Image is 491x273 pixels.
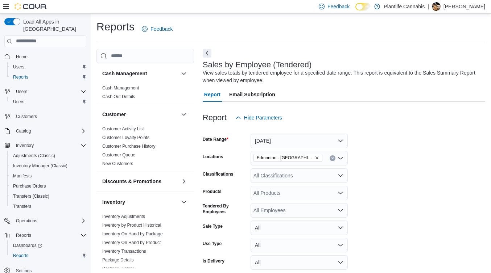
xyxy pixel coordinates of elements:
span: Users [13,87,86,96]
h3: Inventory [102,198,125,206]
span: Transfers [13,203,31,209]
a: Manifests [10,172,34,180]
label: Is Delivery [203,258,224,264]
button: Catalog [13,127,34,135]
span: Catalog [13,127,86,135]
p: Plantlife Cannabis [384,2,425,11]
button: Customers [1,111,89,122]
span: Transfers (Classic) [10,192,86,201]
a: Inventory by Product Historical [102,223,161,228]
a: Users [10,97,27,106]
span: Reports [13,74,28,80]
button: Inventory [180,198,188,206]
span: Inventory Transactions [102,248,146,254]
span: Load All Apps in [GEOGRAPHIC_DATA] [20,18,86,33]
button: [DATE] [251,134,348,148]
span: Users [13,99,24,105]
button: Open list of options [338,190,343,196]
button: Hide Parameters [232,110,285,125]
label: Date Range [203,136,228,142]
a: Feedback [139,22,176,36]
span: Inventory [13,141,86,150]
button: Cash Management [180,69,188,78]
button: Clear input [330,155,335,161]
a: New Customers [102,161,133,166]
button: Customer [180,110,188,119]
span: Transfers (Classic) [13,193,49,199]
span: Manifests [10,172,86,180]
span: New Customers [102,161,133,167]
div: Cash Management [96,84,194,104]
button: Reports [13,231,34,240]
button: Users [13,87,30,96]
button: Discounts & Promotions [180,177,188,186]
button: Open list of options [338,155,343,161]
img: Cova [15,3,47,10]
label: Products [203,189,222,194]
a: Reports [10,251,31,260]
button: Inventory Manager (Classic) [7,161,89,171]
button: Inventory [102,198,178,206]
span: Feedback [150,25,173,33]
span: Inventory On Hand by Package [102,231,163,237]
a: Package History [102,266,134,271]
button: Customer [102,111,178,118]
button: Transfers (Classic) [7,191,89,201]
div: View sales totals by tendered employee for a specified date range. This report is equivalent to t... [203,69,482,84]
button: Open list of options [338,207,343,213]
span: Users [16,89,27,94]
a: Home [13,52,30,61]
a: Purchase Orders [10,182,49,190]
span: Package History [102,266,134,272]
button: Inventory [1,140,89,151]
span: Email Subscription [229,87,275,102]
button: All [251,255,348,270]
span: Reports [13,253,28,259]
span: Adjustments (Classic) [13,153,55,159]
a: Transfers [10,202,34,211]
div: Sammi Lane [432,2,441,11]
button: Catalog [1,126,89,136]
span: Customers [16,114,37,119]
span: Feedback [327,3,350,10]
span: Cash Out Details [102,94,135,100]
span: Operations [13,217,86,225]
button: Reports [7,72,89,82]
span: Home [16,54,28,60]
button: Operations [13,217,40,225]
button: All [251,238,348,252]
a: Cash Out Details [102,94,135,99]
button: Users [1,87,89,97]
span: Users [13,64,24,70]
label: Sale Type [203,223,223,229]
a: Inventory Adjustments [102,214,145,219]
span: Report [204,87,220,102]
button: Adjustments (Classic) [7,151,89,161]
span: Dashboards [10,241,86,250]
button: All [251,220,348,235]
button: Transfers [7,201,89,211]
span: Reports [13,231,86,240]
h3: Customer [102,111,126,118]
span: Operations [16,218,37,224]
label: Use Type [203,241,222,247]
button: Open list of options [338,173,343,178]
a: Customer Purchase History [102,144,156,149]
button: Reports [1,230,89,240]
button: Purchase Orders [7,181,89,191]
a: Package Details [102,257,134,262]
span: Edmonton - Windermere Currents [253,154,322,162]
span: Cash Management [102,85,139,91]
span: Dashboards [13,243,42,248]
a: Cash Management [102,85,139,91]
a: Users [10,63,27,71]
h3: Discounts & Promotions [102,178,161,185]
span: Inventory On Hand by Product [102,240,161,245]
a: Adjustments (Classic) [10,151,58,160]
a: Dashboards [10,241,45,250]
button: Users [7,62,89,72]
button: Cash Management [102,70,178,77]
input: Dark Mode [355,3,371,10]
a: Inventory On Hand by Product [102,240,161,245]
